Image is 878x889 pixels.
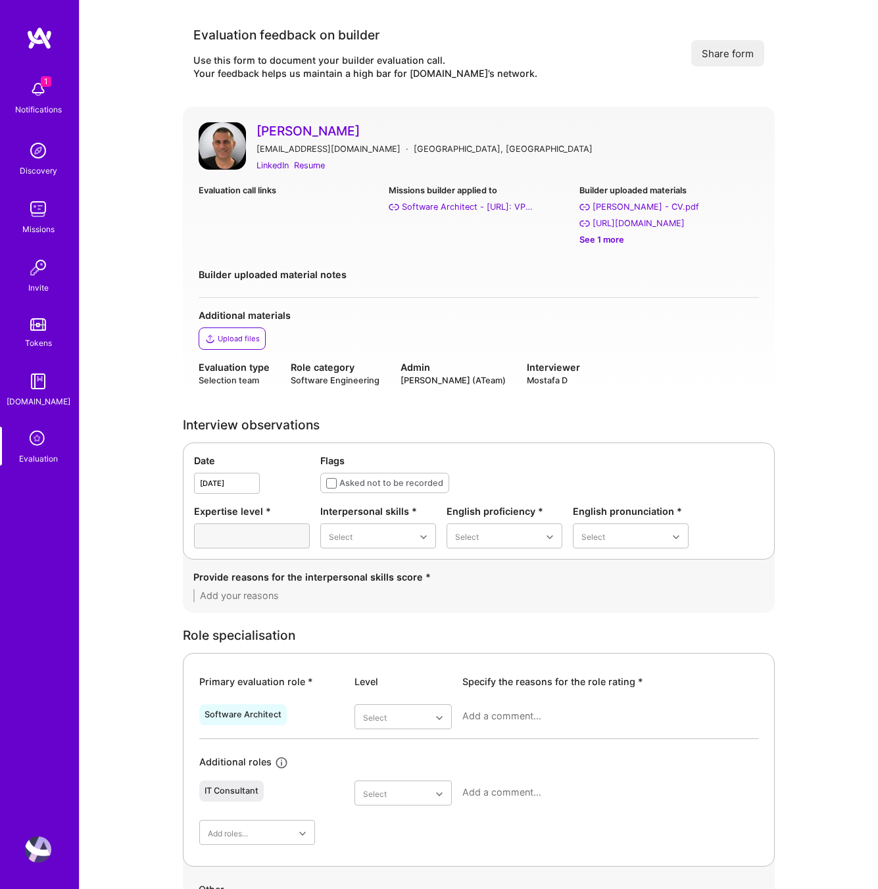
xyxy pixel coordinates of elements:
div: Evaluation type [199,360,270,374]
div: Interpersonal skills * [320,504,436,518]
div: [GEOGRAPHIC_DATA], [GEOGRAPHIC_DATA] [414,142,593,156]
a: [PERSON_NAME] - CV.pdf [579,200,759,214]
div: Builder uploaded materials [579,183,759,197]
div: Discovery [20,164,57,178]
div: Notifications [15,103,62,116]
img: tokens [30,318,46,331]
i: Eran Karisi - CV.pdf [579,202,590,212]
div: Select [329,529,353,543]
img: guide book [25,368,51,395]
div: Evaluation [19,452,58,466]
div: Software Engineering [291,374,379,387]
i: icon Chevron [547,534,553,541]
div: Admin [401,360,506,374]
div: Add roles... [208,826,248,840]
div: Select [581,529,605,543]
a: User Avatar [199,122,246,173]
div: Specify the reasons for the role rating * [462,675,758,688]
div: Eran Karisi - CV.pdf [593,200,699,214]
div: Interview observations [183,418,775,432]
div: Asked not to be recorded [339,476,443,490]
div: English proficiency * [447,504,562,518]
div: Evaluation feedback on builder [193,26,537,43]
div: Software Architect - Teza.AI: VP engineering [402,200,533,214]
i: icon Chevron [436,791,443,798]
div: [EMAIL_ADDRESS][DOMAIN_NAME] [256,142,401,156]
i: icon Upload2 [205,333,215,344]
div: Flags [320,454,764,468]
a: LinkedIn [256,158,289,172]
i: https://www.linkedin.com/in/eran-karisi-94974447/ [579,218,590,229]
i: icon Chevron [436,715,443,721]
div: Select [363,786,387,800]
img: bell [25,76,51,103]
div: Mostafa D [527,374,580,387]
div: Upload files [218,333,260,344]
div: Invite [28,281,49,295]
div: Selection team [199,374,270,387]
div: Additional materials [199,308,759,322]
a: [URL][DOMAIN_NAME] [579,216,759,230]
div: https://www.linkedin.com/in/eran-karisi-94974447/ [593,216,685,230]
img: User Avatar [199,122,246,170]
i: icon Chevron [299,830,306,837]
img: teamwork [25,196,51,222]
div: Role specialisation [183,629,775,642]
div: Select [363,710,387,724]
div: IT Consultant [205,786,258,796]
div: Use this form to document your builder evaluation call. Your feedback helps us maintain a high ba... [193,54,537,80]
div: Additional roles [199,755,272,770]
div: Role category [291,360,379,374]
i: icon SelectionTeam [26,427,51,452]
a: User Avatar [22,836,55,863]
a: Software Architect - [URL]: VP engineering [389,200,568,214]
div: · [406,142,408,156]
img: Invite [25,254,51,281]
div: Missions [22,222,55,236]
i: icon Info [274,756,289,771]
img: logo [26,26,53,50]
div: Interviewer [527,360,580,374]
a: Resume [294,158,325,172]
div: Expertise level * [194,504,310,518]
div: Level [354,675,452,688]
div: Date [194,454,310,468]
div: Select [455,529,479,543]
i: Software Architect - Teza.AI: VP engineering [389,202,399,212]
div: Tokens [25,336,52,350]
div: Software Architect [205,709,281,720]
div: English pronunciation * [573,504,689,518]
button: Share form [691,40,764,66]
div: [PERSON_NAME] (ATeam) [401,374,506,387]
div: Provide reasons for the interpersonal skills score * [193,570,764,584]
div: Evaluation call links [199,183,378,197]
i: icon Chevron [420,534,427,541]
div: Builder uploaded material notes [199,268,759,281]
div: Primary evaluation role * [199,675,344,688]
span: 1 [41,76,51,87]
div: Missions builder applied to [389,183,568,197]
div: See 1 more [579,233,759,247]
img: discovery [25,137,51,164]
img: User Avatar [25,836,51,863]
a: [PERSON_NAME] [256,122,759,139]
div: [DOMAIN_NAME] [7,395,70,408]
i: icon Chevron [673,534,679,541]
